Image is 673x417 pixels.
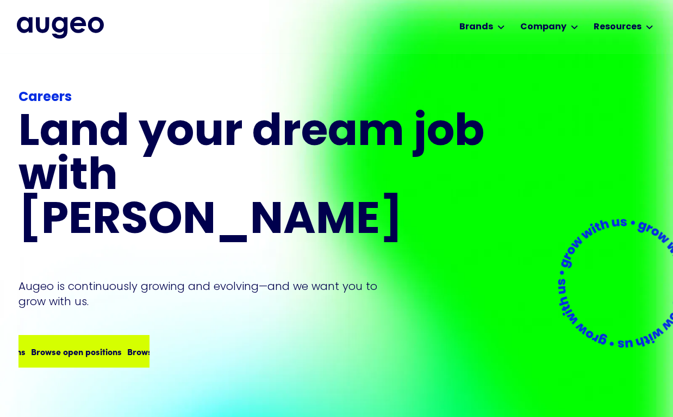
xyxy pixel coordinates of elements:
img: Augeo's full logo in midnight blue. [17,17,104,39]
div: Resources [594,21,641,34]
div: Brands [459,21,493,34]
div: Company [520,21,566,34]
a: Browse open positionsBrowse open positions [18,335,149,368]
div: Browse open positions [21,345,112,358]
strong: Careers [18,91,72,104]
p: Augeo is continuously growing and evolving—and we want you to grow with us. [18,279,392,309]
a: home [17,17,104,39]
h1: Land your dream job﻿ with [PERSON_NAME] [18,112,488,244]
div: Browse open positions [117,345,208,358]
